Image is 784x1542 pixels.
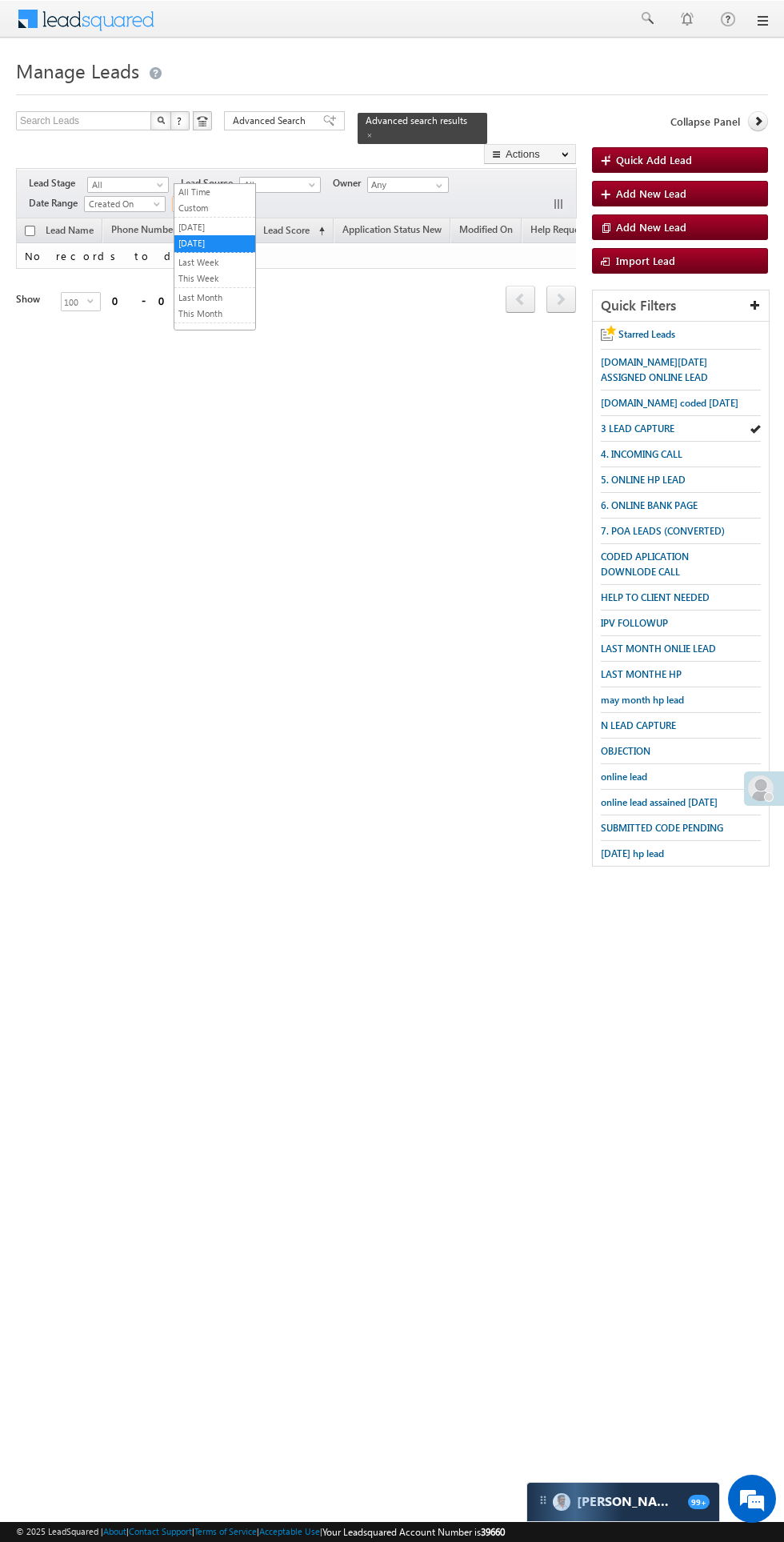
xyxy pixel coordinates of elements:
[112,291,240,310] div: 0 - 0 of 0
[25,226,35,236] input: Check all records
[546,286,576,313] span: next
[601,796,718,808] span: online lead assained [DATE]
[129,1526,192,1536] a: Contact Support
[601,847,664,859] span: [DATE] hp lead
[111,223,176,235] span: Phone Number
[601,448,682,460] span: 4. INCOMING CALL
[174,326,255,340] a: Last Year
[174,220,255,234] a: [DATE]
[157,116,165,124] img: Search
[616,186,686,200] span: Add New Lead
[255,221,333,242] a: Lead Score (sorted ascending)
[177,114,184,127] span: ?
[85,197,161,211] span: Created On
[103,1526,126,1536] a: About
[367,177,449,193] input: Type to Search
[312,225,325,238] span: (sorted ascending)
[103,221,184,242] a: Phone Number
[506,286,535,313] span: prev
[170,111,190,130] button: ?
[259,1526,320,1536] a: Acceptable Use
[526,1482,720,1522] div: carter-dragCarter[PERSON_NAME]99+
[601,423,674,435] span: 3 LEAD CAPTURE
[239,177,321,193] a: All
[87,297,100,304] span: select
[87,177,169,193] a: All
[427,178,447,194] a: Show All Items
[174,201,255,215] a: Custom
[172,196,254,212] a: [DATE]
[601,356,708,383] span: [DOMAIN_NAME][DATE] ASSIGNED ONLINE LEAD
[333,176,367,190] span: Owner
[484,144,576,164] button: Actions
[84,196,166,212] a: Created On
[240,178,316,192] span: All
[688,1495,710,1509] span: 99+
[263,224,310,236] span: Lead Score
[601,525,725,537] span: 7. POA LEADS (CONVERTED)
[174,185,255,199] a: All Time
[459,223,513,235] span: Modified On
[601,591,710,603] span: HELP TO CLIENT NEEDED
[16,58,139,83] span: Manage Leads
[174,306,255,321] a: This Month
[616,254,675,267] span: Import Lead
[601,551,689,578] span: CODED APLICATION DOWNLODE CALL
[601,668,682,680] span: LAST MONTHE HP
[451,221,521,242] a: Modified On
[342,223,442,235] span: Application Status New
[537,1494,550,1507] img: carter-drag
[16,292,48,306] div: Show
[601,474,686,486] span: 5. ONLINE HP LEAD
[174,271,255,286] a: This Week
[173,197,249,211] span: [DATE]
[38,222,102,242] a: Lead Name
[174,236,255,250] a: [DATE]
[194,1526,257,1536] a: Terms of Service
[174,290,255,305] a: Last Month
[29,196,84,210] span: Date Range
[174,183,256,330] ul: [DATE]
[593,290,769,322] div: Quick Filters
[601,643,716,655] span: LAST MONTH ONLIE LEAD
[601,719,676,731] span: N LEAD CAPTURE
[601,499,698,511] span: 6. ONLINE BANK PAGE
[174,255,255,270] a: Last Week
[506,287,535,313] a: prev
[322,1526,505,1538] span: Your Leadsquared Account Number is
[88,178,164,192] span: All
[601,397,738,409] span: [DOMAIN_NAME] coded [DATE]
[616,220,686,234] span: Add New Lead
[29,176,87,190] span: Lead Stage
[233,114,310,128] span: Advanced Search
[62,293,87,310] span: 100
[601,771,647,783] span: online lead
[670,114,740,129] span: Collapse Panel
[601,822,723,834] span: SUBMITTED CODE PENDING
[616,153,692,166] span: Quick Add Lead
[16,1524,505,1540] span: © 2025 LeadSquared | | | | |
[601,694,684,706] span: may month hp lead
[618,328,675,340] span: Starred Leads
[181,176,239,190] span: Lead Source
[601,745,650,757] span: OBJECTION
[546,287,576,313] a: next
[334,221,450,242] a: Application Status New
[601,617,668,629] span: IPV FOLLOWUP
[481,1526,505,1538] span: 39660
[366,114,467,126] span: Advanced search results
[522,221,628,242] a: Help Requested Page
[530,223,620,235] span: Help Requested Page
